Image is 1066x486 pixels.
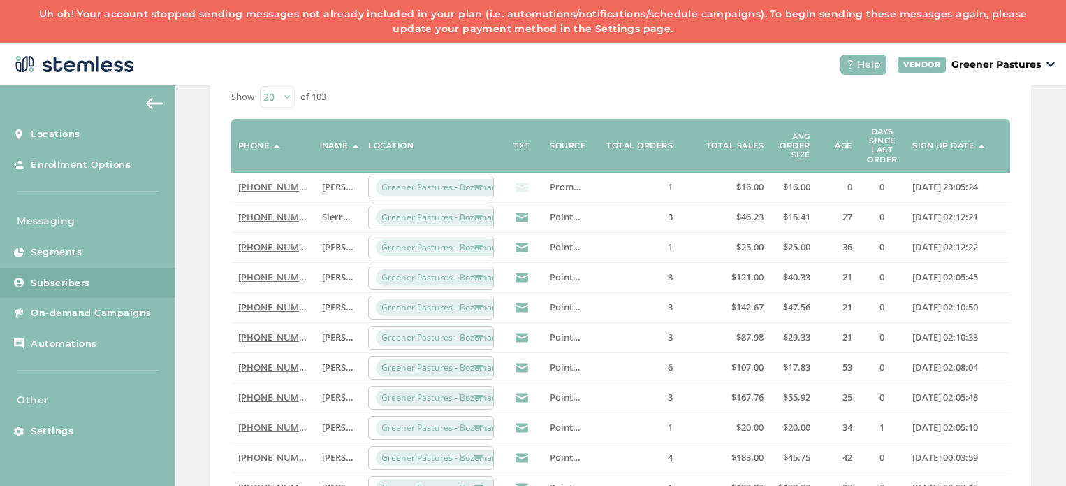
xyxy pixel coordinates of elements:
[368,141,414,150] label: Location
[31,337,97,351] span: Automations
[550,421,604,434] span: Point of Sale
[783,301,810,313] span: $47.56
[668,180,673,193] span: 1
[238,391,319,403] a: [PHONE_NUMBER]
[322,181,354,193] label: HAILE SPEAR!
[376,329,503,346] span: Greener Pastures - Bozeman
[231,90,254,104] label: Show
[978,145,985,148] img: icon-sort-1e1d7615.svg
[39,8,1028,35] a: Uh oh! Your account stopped sending messages not already included in your plan (i.e. automations/...
[11,50,134,78] img: logo-dark-0685b13c.svg
[238,271,308,283] label: (864) 520-6628
[912,180,978,193] span: [DATE] 23:05:24
[866,181,898,193] label: 0
[879,271,884,283] span: 0
[824,331,852,343] label: 21
[322,241,393,253] span: [PERSON_NAME]
[550,391,604,403] span: Point of Sale
[777,362,810,373] label: $17.83
[857,57,881,72] span: Help
[31,424,73,438] span: Settings
[824,241,852,253] label: 36
[31,306,152,320] span: On-demand Campaigns
[376,450,503,466] span: Greener Pastures - Bozeman
[352,145,359,148] img: icon-sort-1e1d7615.svg
[783,210,810,223] span: $15.41
[550,452,582,464] label: Point of Sale
[238,331,319,343] a: [PHONE_NUMBER]
[912,141,974,150] label: Sign up date
[238,421,319,434] a: [PHONE_NUMBER]
[687,301,764,313] label: $142.67
[606,141,673,150] label: Total orders
[879,451,884,464] span: 0
[550,271,604,283] span: Point of Sale
[687,211,764,223] label: $46.23
[879,210,884,223] span: 0
[550,301,604,313] span: Point of Sale
[322,391,467,403] span: [PERSON_NAME] [PERSON_NAME]
[238,301,319,313] a: [PHONE_NUMBER]
[322,361,393,373] span: [PERSON_NAME]
[879,361,884,373] span: 0
[866,241,898,253] label: 0
[238,452,308,464] label: (406) 595-3213
[300,90,326,104] label: of 103
[687,452,764,464] label: $183.00
[912,362,1003,373] label: 2025-06-13 02:08:04
[596,271,673,283] label: 3
[322,241,354,253] label: Lara Sage
[783,421,810,434] span: $20.00
[376,420,503,436] span: Greener Pastures - Bozeman
[550,141,585,150] label: Source
[238,422,308,434] label: (858) 472-9231
[912,391,978,403] span: [DATE] 02:05:48
[146,98,163,109] img: icon-arrow-back-accent-c549486e.svg
[866,211,898,223] label: 0
[842,210,852,223] span: 27
[550,422,582,434] label: Point of Sale
[550,361,604,373] span: Point of Sale
[668,331,673,343] span: 3
[31,245,82,259] span: Segments
[596,181,673,193] label: 1
[687,331,764,343] label: $87.98
[668,241,673,253] span: 1
[996,419,1066,486] iframe: Chat Widget
[842,361,852,373] span: 53
[668,421,673,434] span: 1
[322,392,354,403] label: Katelynn+ Roberts
[706,141,764,150] label: Total sales
[596,422,673,434] label: 1
[866,301,898,313] label: 0
[777,392,810,403] label: $55.92
[866,392,898,403] label: 0
[238,241,308,253] label: (406) 461-1135
[322,271,393,283] span: [PERSON_NAME]
[550,210,604,223] span: Point of Sale
[912,331,1003,343] label: 2025-06-29 02:10:33
[866,331,898,343] label: 0
[668,271,673,283] span: 3
[238,141,270,150] label: Phone
[513,141,530,150] label: TXT
[777,331,810,343] label: $29.33
[596,331,673,343] label: 3
[777,271,810,283] label: $40.33
[668,451,673,464] span: 4
[668,361,673,373] span: 6
[783,451,810,464] span: $45.75
[238,392,308,403] label: (702) 326-3630
[687,362,764,373] label: $107.00
[376,299,503,316] span: Greener Pastures - Bozeman
[777,211,810,223] label: $15.41
[668,301,673,313] span: 3
[731,451,764,464] span: $183.00
[596,362,673,373] label: 6
[322,331,354,343] label: Keilly Zelaya
[912,392,1003,403] label: 2025-05-31 02:05:48
[912,271,1003,283] label: 2025-07-10 02:05:45
[687,422,764,434] label: $20.00
[376,389,503,406] span: Greener Pastures - Bozeman
[322,451,393,464] span: [PERSON_NAME]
